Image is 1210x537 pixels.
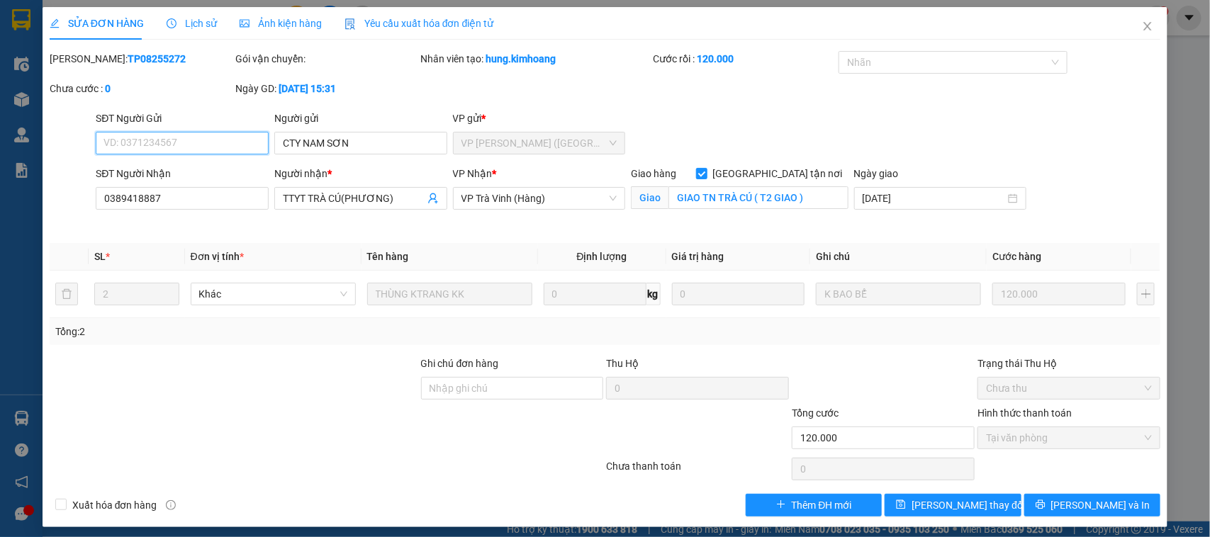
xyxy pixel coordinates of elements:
[105,83,111,94] b: 0
[1051,497,1150,513] span: [PERSON_NAME] và In
[55,324,468,339] div: Tổng: 2
[672,283,805,305] input: 0
[606,358,639,369] span: Thu Hộ
[1024,494,1160,516] button: printer[PERSON_NAME] và In
[240,18,250,28] span: picture
[367,251,409,262] span: Tên hàng
[421,377,604,400] input: Ghi chú đơn hàng
[792,407,839,419] span: Tổng cước
[977,356,1160,371] div: Trạng thái Thu Hộ
[453,111,626,126] div: VP gửi
[461,132,617,154] span: VP Trần Phú (Hàng)
[235,81,418,96] div: Ngày GD:
[577,251,627,262] span: Định lượng
[55,283,78,305] button: delete
[166,500,176,510] span: info-circle
[199,283,347,305] span: Khác
[344,18,494,29] span: Yêu cầu xuất hóa đơn điện tử
[1137,283,1155,305] button: plus
[707,166,848,181] span: [GEOGRAPHIC_DATA] tận nơi
[191,251,244,262] span: Đơn vị tính
[992,283,1126,305] input: 0
[96,111,269,126] div: SĐT Người Gửi
[816,283,981,305] input: Ghi Chú
[461,188,617,209] span: VP Trà Vinh (Hàng)
[1128,7,1167,47] button: Close
[235,51,418,67] div: Gói vận chuyển:
[1036,499,1046,511] span: printer
[810,243,987,271] th: Ghi chú
[863,191,1006,206] input: Ngày giao
[885,494,1021,516] button: save[PERSON_NAME] thay đổi
[344,18,356,30] img: icon
[992,251,1041,262] span: Cước hàng
[50,51,233,67] div: [PERSON_NAME]:
[240,18,322,29] span: Ảnh kiện hàng
[128,53,186,64] b: TP08255272
[67,497,163,513] span: Xuất hóa đơn hàng
[167,18,177,28] span: clock-circle
[421,358,499,369] label: Ghi chú đơn hàng
[274,166,447,181] div: Người nhận
[653,51,836,67] div: Cước rồi :
[274,111,447,126] div: Người gửi
[1142,21,1153,32] span: close
[854,168,899,179] label: Ngày giao
[421,51,650,67] div: Nhân viên tạo:
[776,499,786,511] span: plus
[167,18,217,29] span: Lịch sử
[50,18,60,28] span: edit
[986,378,1152,399] span: Chưa thu
[668,186,848,209] input: Giao tận nơi
[50,18,144,29] span: SỬA ĐƠN HÀNG
[486,53,556,64] b: hung.kimhoang
[792,497,852,513] span: Thêm ĐH mới
[896,499,906,511] span: save
[427,193,439,204] span: user-add
[697,53,734,64] b: 120.000
[746,494,882,516] button: plusThêm ĐH mới
[96,166,269,181] div: SĐT Người Nhận
[646,283,661,305] span: kg
[631,186,668,209] span: Giao
[367,283,532,305] input: VD: Bàn, Ghế
[912,497,1025,513] span: [PERSON_NAME] thay đổi
[453,168,493,179] span: VP Nhận
[986,427,1152,448] span: Tại văn phòng
[50,81,233,96] div: Chưa cước :
[977,407,1072,419] label: Hình thức thanh toán
[672,251,724,262] span: Giá trị hàng
[279,83,336,94] b: [DATE] 15:31
[94,251,106,262] span: SL
[631,168,676,179] span: Giao hàng
[605,458,791,483] div: Chưa thanh toán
